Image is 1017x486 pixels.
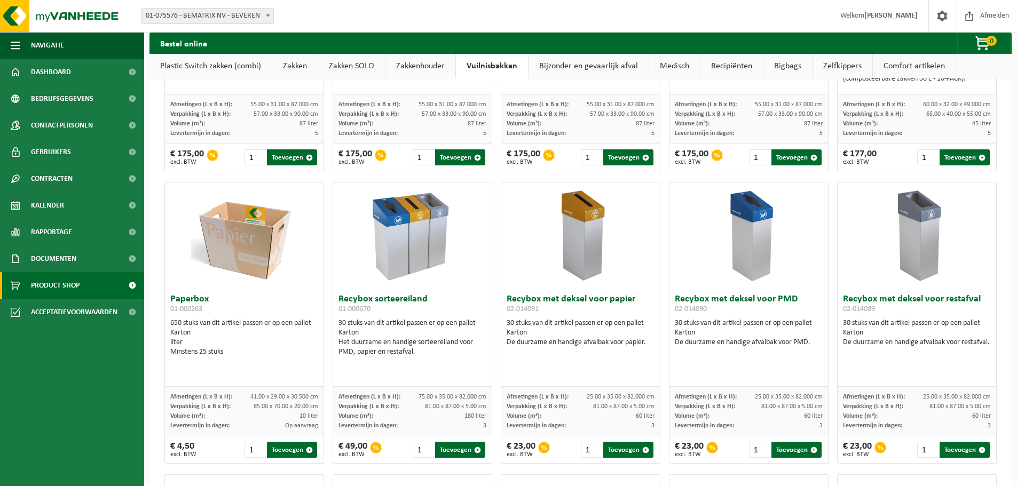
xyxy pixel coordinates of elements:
span: Verpakking (L x B x H): [338,403,399,410]
span: Volume (m³): [675,413,709,419]
span: 81.00 x 87.00 x 5.00 cm [929,403,991,410]
button: Toevoegen [940,149,990,165]
span: 01-075576 - BEMATRIX NV - BEVEREN [141,8,274,24]
span: 25.00 x 35.00 x 82.000 cm [923,394,991,400]
span: Product Shop [31,272,80,299]
span: Verpakking (L x B x H): [338,111,399,117]
a: Comfort artikelen [873,54,956,78]
div: 30 stuks van dit artikel passen er op een pallet [675,318,823,347]
span: 81.00 x 87.00 x 5.00 cm [593,403,655,410]
input: 1 [917,442,939,458]
span: Volume (m³): [675,121,709,127]
span: 01-075576 - BEMATRIX NV - BEVEREN [141,9,273,23]
span: Volume (m³): [170,413,205,419]
img: 02-014090 [696,182,802,289]
span: 65.00 x 40.00 x 55.00 cm [926,111,991,117]
input: 1 [581,442,603,458]
h2: Bestel online [149,33,218,53]
a: Zakkenhouder [385,54,455,78]
input: 1 [413,149,435,165]
span: Levertermijn in dagen: [170,423,230,429]
span: 60 liter [972,413,991,419]
div: € 175,00 [338,149,372,165]
span: 3 [483,423,486,429]
div: € 23,00 [675,442,704,458]
button: Toevoegen [267,149,317,165]
button: Toevoegen [603,149,653,165]
span: Levertermijn in dagen: [675,130,734,137]
span: excl. BTW [843,451,872,458]
span: 45 liter [972,121,991,127]
img: 01-000670 [359,182,466,289]
button: Toevoegen [435,149,485,165]
span: 55.00 x 31.00 x 87.000 cm [755,101,823,108]
span: 87 liter [636,121,655,127]
span: Afmetingen (L x B x H): [170,101,232,108]
button: Toevoegen [771,149,822,165]
div: Karton [843,328,991,338]
span: Rapportage [31,219,72,245]
span: excl. BTW [843,159,877,165]
span: 25.00 x 35.00 x 82.000 cm [587,394,655,400]
span: 10 liter [299,413,318,419]
span: Verpakking (L x B x H): [675,111,735,117]
span: 5 [651,130,655,137]
span: 5 [819,130,823,137]
span: excl. BTW [170,159,204,165]
span: 5 [483,130,486,137]
input: 1 [581,149,603,165]
span: Volume (m³): [843,121,878,127]
h3: Recybox met deksel voor PMD [675,294,823,316]
h3: Recybox met deksel voor papier [507,294,655,316]
div: € 23,00 [507,442,535,458]
div: € 175,00 [170,149,204,165]
span: Documenten [31,245,76,272]
span: 0 [986,36,997,46]
div: € 175,00 [507,149,540,165]
span: 01-000670 [338,305,370,313]
a: Zelfkippers [813,54,872,78]
span: excl. BTW [675,451,704,458]
span: 57.00 x 33.00 x 90.00 cm [254,111,318,117]
span: 81.00 x 87.00 x 5.00 cm [761,403,823,410]
span: Acceptatievoorwaarden [31,299,117,325]
span: Verpakking (L x B x H): [507,111,567,117]
span: Afmetingen (L x B x H): [507,394,569,400]
span: 01-000263 [170,305,202,313]
div: Karton [338,328,486,338]
span: excl. BTW [170,451,196,458]
span: Volume (m³): [338,121,373,127]
h3: Paperbox [170,294,318,316]
span: excl. BTW [675,159,708,165]
div: De duurzame en handige afvalbak voor restafval. [843,338,991,347]
span: 57.00 x 33.00 x 90.00 cm [758,111,823,117]
span: 41.00 x 29.00 x 30.500 cm [250,394,318,400]
span: Verpakking (L x B x H): [843,403,903,410]
a: Bijzonder en gevaarlijk afval [529,54,649,78]
div: De duurzame en handige afvalbak voor papier. [507,338,655,347]
div: € 175,00 [675,149,708,165]
span: Volume (m³): [507,121,541,127]
div: € 23,00 [843,442,872,458]
span: Verpakking (L x B x H): [507,403,567,410]
span: 25.00 x 35.00 x 82.000 cm [755,394,823,400]
span: Levertermijn in dagen: [507,423,566,429]
span: 87 liter [299,121,318,127]
h3: Recybox sorteereiland [338,294,486,316]
a: Plastic Switch zakken (combi) [149,54,272,78]
div: Karton [170,328,318,338]
span: 85.00 x 70.00 x 20.00 cm [254,403,318,410]
span: Op aanvraag [285,423,318,429]
span: Volume (m³): [843,413,878,419]
span: Bedrijfsgegevens [31,85,93,112]
a: Zakken SOLO [318,54,385,78]
span: 5 [988,130,991,137]
span: excl. BTW [507,451,535,458]
span: Levertermijn in dagen: [338,423,398,429]
span: 55.00 x 31.00 x 87.000 cm [419,101,486,108]
span: 02-014089 [843,305,875,313]
div: De duurzame en handige afvalbak voor PMD. [675,338,823,347]
span: Dashboard [31,59,71,85]
span: Verpakking (L x B x H): [170,403,231,410]
span: Afmetingen (L x B x H): [170,394,232,400]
